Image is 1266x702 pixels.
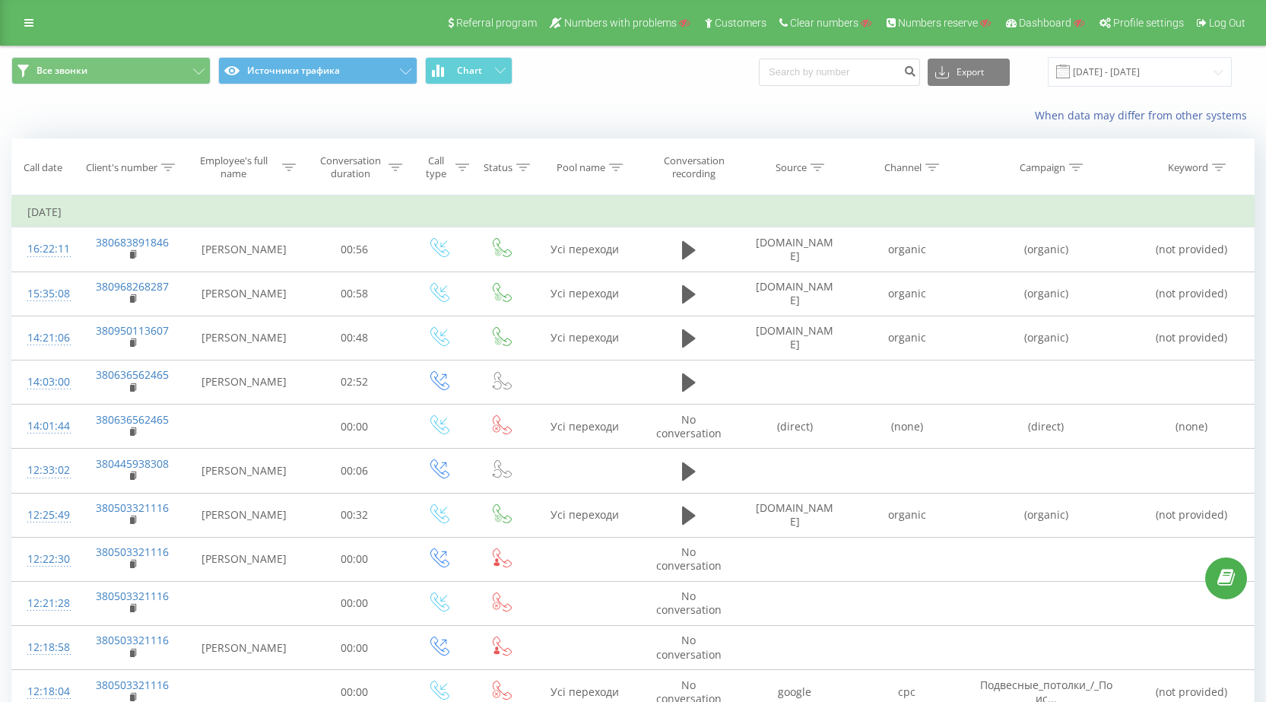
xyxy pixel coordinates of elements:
[1209,17,1245,29] span: Log Out
[1129,493,1254,537] td: (not provided)
[303,316,407,360] td: 00:48
[96,412,169,427] a: 380636562465
[928,59,1010,86] button: Export
[12,197,1255,227] td: [DATE]
[652,154,735,180] div: Conversation recording
[776,161,807,174] div: Source
[96,323,169,338] a: 380950113607
[1129,405,1254,449] td: (none)
[96,678,169,692] a: 380503321116
[963,493,1130,537] td: (organic)
[24,161,62,174] div: Call date
[11,57,211,84] button: Все звонки
[27,633,63,662] div: 12:18:58
[851,272,963,316] td: organic
[186,316,303,360] td: [PERSON_NAME]
[186,537,303,581] td: [PERSON_NAME]
[27,234,63,264] div: 16:22:11
[759,59,920,86] input: Search by number
[27,589,63,618] div: 12:21:28
[96,367,169,382] a: 380636562465
[656,412,722,440] span: No conversation
[1129,272,1254,316] td: (not provided)
[96,235,169,249] a: 380683891846
[27,456,63,485] div: 12:33:02
[1168,161,1208,174] div: Keyword
[96,589,169,603] a: 380503321116
[186,227,303,272] td: [PERSON_NAME]
[303,626,407,670] td: 00:00
[425,57,512,84] button: Chart
[96,456,169,471] a: 380445938308
[303,581,407,625] td: 00:00
[1020,161,1065,174] div: Campaign
[739,493,852,537] td: [DOMAIN_NAME]
[420,154,451,180] div: Call type
[1019,17,1071,29] span: Dashboard
[303,537,407,581] td: 00:00
[1129,227,1254,272] td: (not provided)
[1113,17,1184,29] span: Profile settings
[218,57,417,84] button: Источники трафика
[96,279,169,294] a: 380968268287
[656,589,722,617] span: No conversation
[531,493,639,537] td: Усі переходи
[27,279,63,309] div: 15:35:08
[963,272,1130,316] td: (organic)
[790,17,858,29] span: Clear numbers
[457,65,482,76] span: Chart
[27,367,63,397] div: 14:03:00
[963,227,1130,272] td: (organic)
[531,272,639,316] td: Усі переходи
[186,626,303,670] td: [PERSON_NAME]
[739,405,852,449] td: (direct)
[531,227,639,272] td: Усі переходи
[27,411,63,441] div: 14:01:44
[27,545,63,574] div: 12:22:30
[656,633,722,661] span: No conversation
[963,405,1130,449] td: (direct)
[739,316,852,360] td: [DOMAIN_NAME]
[564,17,677,29] span: Numbers with problems
[1035,108,1255,122] a: When data may differ from other systems
[303,227,407,272] td: 00:56
[96,633,169,647] a: 380503321116
[484,161,512,174] div: Status
[656,545,722,573] span: No conversation
[1129,316,1254,360] td: (not provided)
[186,493,303,537] td: [PERSON_NAME]
[884,161,922,174] div: Channel
[27,323,63,353] div: 14:21:06
[303,272,407,316] td: 00:58
[189,154,278,180] div: Employee's full name
[851,405,963,449] td: (none)
[96,500,169,515] a: 380503321116
[186,360,303,404] td: [PERSON_NAME]
[303,360,407,404] td: 02:52
[186,449,303,493] td: [PERSON_NAME]
[851,316,963,360] td: organic
[851,227,963,272] td: organic
[715,17,766,29] span: Customers
[303,405,407,449] td: 00:00
[316,154,386,180] div: Conversation duration
[303,493,407,537] td: 00:32
[531,316,639,360] td: Усі переходи
[898,17,978,29] span: Numbers reserve
[739,272,852,316] td: [DOMAIN_NAME]
[739,227,852,272] td: [DOMAIN_NAME]
[531,405,639,449] td: Усі переходи
[186,272,303,316] td: [PERSON_NAME]
[27,500,63,530] div: 12:25:49
[851,493,963,537] td: organic
[86,161,157,174] div: Client's number
[36,65,87,77] span: Все звонки
[963,316,1130,360] td: (organic)
[96,545,169,559] a: 380503321116
[456,17,537,29] span: Referral program
[303,449,407,493] td: 00:06
[557,161,605,174] div: Pool name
